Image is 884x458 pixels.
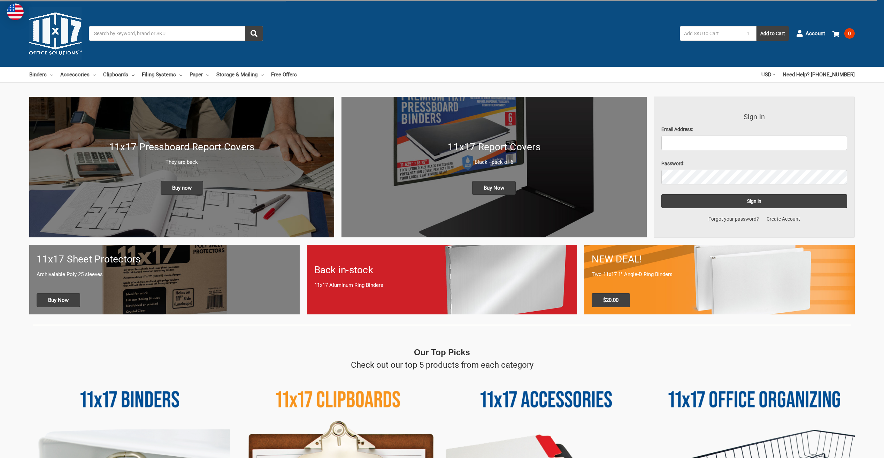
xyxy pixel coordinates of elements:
[29,67,53,82] a: Binders
[190,67,209,82] a: Paper
[341,97,646,237] a: 11x17 Report Covers 11x17 Report Covers Black - pack of 6 Buy Now
[844,28,855,39] span: 0
[161,181,203,195] span: Buy now
[680,26,740,41] input: Add SKU to Cart
[592,293,630,307] span: $20.00
[37,293,80,307] span: Buy Now
[796,24,825,43] a: Account
[60,67,96,82] a: Accessories
[29,245,300,314] a: 11x17 sheet protectors 11x17 Sheet Protectors Archivalable Poly 25 sleeves Buy Now
[827,439,884,458] iframe: Google Customer Reviews
[761,67,775,82] a: USD
[472,181,516,195] span: Buy Now
[661,194,847,208] input: Sign in
[584,245,855,314] a: 11x17 Binder 2-pack only $20.00 NEW DEAL! Two 11x17 1" Angle-D Ring Binders $20.00
[37,252,292,267] h1: 11x17 Sheet Protectors
[142,67,182,82] a: Filing Systems
[763,215,804,223] a: Create Account
[806,30,825,38] span: Account
[349,158,639,166] p: Black - pack of 6
[756,26,789,41] button: Add to Cart
[103,67,134,82] a: Clipboards
[37,140,327,154] h1: 11x17 Pressboard Report Covers
[661,160,847,167] label: Password:
[314,281,570,289] p: 11x17 Aluminum Ring Binders
[592,252,847,267] h1: NEW DEAL!
[592,270,847,278] p: Two 11x17 1" Angle-D Ring Binders
[705,215,763,223] a: Forgot your password?
[37,158,327,166] p: They are back
[307,245,577,314] a: Back in-stock 11x17 Aluminum Ring Binders
[89,26,263,41] input: Search by keyword, brand or SKU
[37,270,292,278] p: Archivalable Poly 25 sleeves
[216,67,264,82] a: Storage & Mailing
[351,359,533,371] p: Check out our top 5 products from each category
[314,263,570,277] h1: Back in-stock
[29,7,82,60] img: 11x17.com
[7,3,24,20] img: duty and tax information for United States
[783,67,855,82] a: Need Help? [PHONE_NUMBER]
[341,97,646,237] img: 11x17 Report Covers
[661,112,847,122] h3: Sign in
[29,97,334,237] img: New 11x17 Pressboard Binders
[271,67,297,82] a: Free Offers
[414,346,470,359] p: Our Top Picks
[832,24,855,43] a: 0
[29,97,334,237] a: New 11x17 Pressboard Binders 11x17 Pressboard Report Covers They are back Buy now
[349,140,639,154] h1: 11x17 Report Covers
[661,126,847,133] label: Email Address:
